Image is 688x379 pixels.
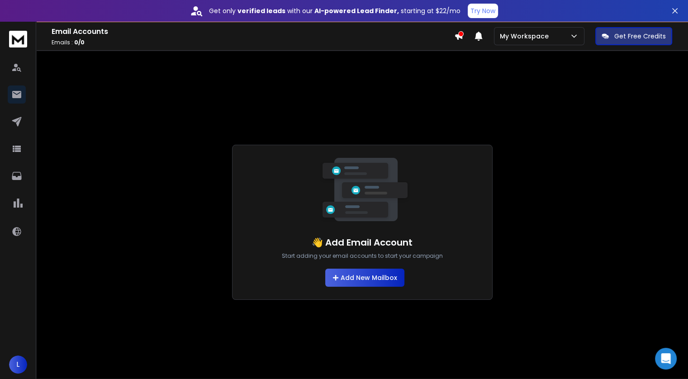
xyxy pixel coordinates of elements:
strong: verified leads [237,6,285,15]
button: Try Now [468,4,498,18]
span: 0 / 0 [74,38,85,46]
p: Emails : [52,39,454,46]
div: Open Intercom Messenger [655,348,677,370]
button: L [9,355,27,374]
p: Try Now [470,6,495,15]
img: logo [9,31,27,47]
p: Start adding your email accounts to start your campaign [282,252,443,260]
h1: 👋 Add Email Account [312,236,413,249]
button: Get Free Credits [595,27,672,45]
p: Get Free Credits [614,32,666,41]
strong: AI-powered Lead Finder, [314,6,399,15]
p: My Workspace [500,32,552,41]
p: Get only with our starting at $22/mo [209,6,460,15]
button: Add New Mailbox [325,269,404,287]
h1: Email Accounts [52,26,454,37]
